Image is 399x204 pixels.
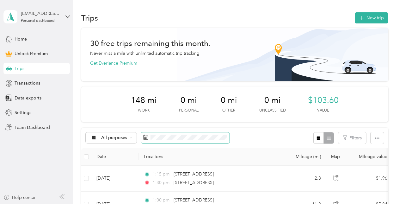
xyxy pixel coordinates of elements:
th: Date [91,148,139,166]
span: Transactions [15,80,40,86]
span: 0 mi [264,95,281,105]
td: 2.8 [284,166,326,192]
button: New trip [355,12,388,23]
td: $1.96 [348,166,392,192]
th: Map [326,148,348,166]
span: 1:30 pm [153,179,171,186]
td: [DATE] [91,166,139,192]
span: Trips [15,65,24,72]
th: Locations [139,148,284,166]
span: [STREET_ADDRESS] [174,171,214,177]
div: [EMAIL_ADDRESS][DOMAIN_NAME] [21,10,60,17]
p: Other [222,108,235,113]
span: Team Dashboard [15,124,50,131]
span: 0 mi [181,95,197,105]
img: Banner [177,28,388,81]
p: Personal [179,108,199,113]
span: 0 mi [221,95,237,105]
div: Personal dashboard [21,19,55,23]
span: Home [15,36,27,42]
th: Mileage value [348,148,392,166]
p: Unclassified [259,108,286,113]
span: 1:00 pm [153,197,171,204]
span: Unlock Premium [15,50,48,57]
p: Never miss a mile with unlimited automatic trip tracking [90,50,199,57]
th: Mileage (mi) [284,148,326,166]
span: 1:15 pm [153,171,171,178]
button: Filters [338,132,366,144]
p: Value [317,108,329,113]
span: Data exports [15,95,41,101]
button: Get Everlance Premium [90,60,137,67]
button: Help center [3,194,36,201]
h1: Trips [81,15,98,21]
span: 148 mi [131,95,157,105]
span: [STREET_ADDRESS] [174,197,214,203]
span: $103.60 [308,95,339,105]
span: Settings [15,109,31,116]
h1: 30 free trips remaining this month. [90,40,210,47]
iframe: Everlance-gr Chat Button Frame [364,169,399,204]
p: Work [138,108,150,113]
span: [STREET_ADDRESS] [174,180,214,185]
span: All purposes [101,136,127,140]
